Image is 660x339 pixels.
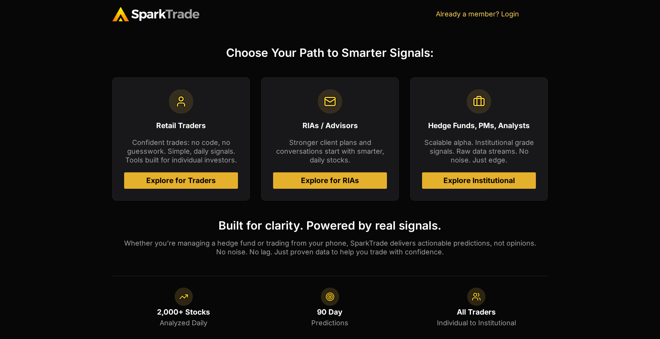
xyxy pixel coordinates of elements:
a: Explore Institutional [422,172,536,189]
p: Analyzed Daily [112,318,255,327]
span: 2,000+ Stocks [157,307,210,317]
p: Confident trades: no code, no guesswork. Simple, daily signals. Tools built for individual invest... [124,138,238,165]
p: Scalable alpha. Institutional grade signals. Raw data streams. No noise. Just edge. [422,138,536,165]
h3: Choose Your Path to Smarter Signals: [112,47,548,58]
a: Already a member? Login [436,10,519,18]
span: All Traders [457,307,496,317]
a: Explore for RIAs [273,172,387,189]
span: Explore for Traders [146,177,216,184]
p: Stronger client plans and conversations start with smarter, daily stocks. [273,138,387,165]
span: Retail Traders [156,121,206,130]
span: Explore Institutional [443,177,515,184]
span: RIAs / Advisors [302,121,358,130]
p: Whether you’re managing a hedge fund or trading from your phone, SparkTrade delivers actionable p... [112,239,548,257]
a: Explore for Traders [124,172,238,189]
span: Explore for RIAs [301,177,359,184]
span: 90 Day [317,307,343,317]
p: Predictions [259,318,401,327]
span: Hedge Funds, PMs, Analysts [428,121,530,130]
h4: Built for clarity. Powered by real signals. [112,220,548,231]
p: Individual to Institutional [405,318,548,327]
